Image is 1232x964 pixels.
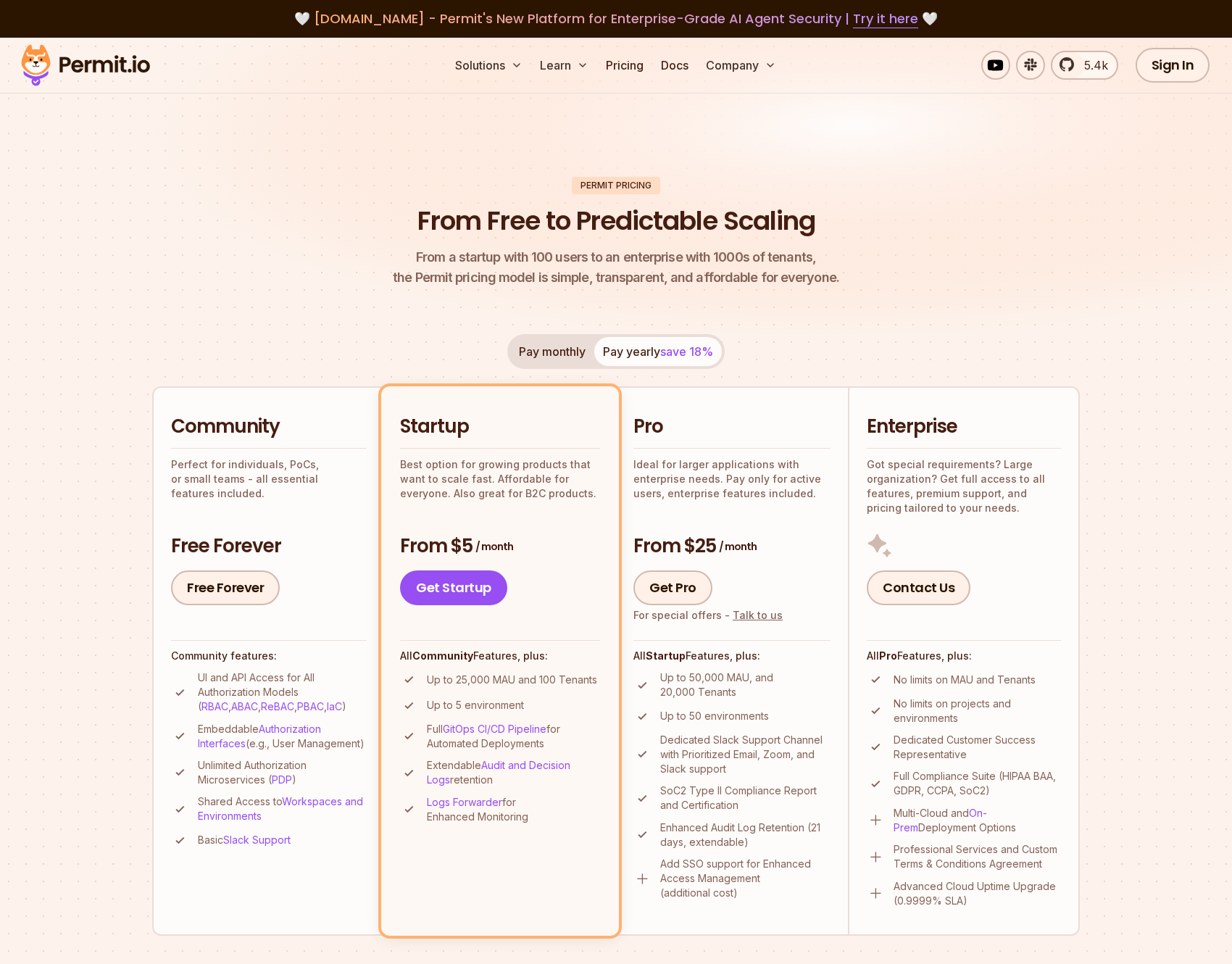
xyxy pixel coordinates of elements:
[400,570,507,605] a: Get Startup
[427,759,570,786] a: Audit and Decision Logs
[894,842,1061,871] p: Professional Services and Custom Terms & Conditions Agreement
[400,414,600,440] h2: Startup
[633,414,831,440] h2: Pro
[427,698,524,712] p: Up to 5 environment
[475,539,513,554] span: / month
[894,807,987,834] a: On-Prem
[449,51,528,80] button: Solutions
[894,673,1036,687] p: No limits on MAU and Tenants
[633,570,712,605] a: Get Pro
[867,570,970,605] a: Contact Us
[198,758,367,787] p: Unlimited Authorization Microservices ( )
[1075,57,1108,74] span: 5.4k
[733,609,783,621] a: Talk to us
[14,41,157,90] img: Permit logo
[231,700,258,712] a: ABAC
[867,414,1061,440] h2: Enterprise
[171,533,367,560] h3: Free Forever
[660,733,831,776] p: Dedicated Slack Support Channel with Prioritized Email, Zoom, and Slack support
[894,879,1061,908] p: Advanced Cloud Uptime Upgrade (0.9999% SLA)
[314,9,918,28] span: [DOMAIN_NAME] - Permit's New Platform for Enterprise-Grade AI Agent Security |
[417,203,815,239] h1: From Free to Predictable Scaling
[894,769,1061,798] p: Full Compliance Suite (HIPAA BAA, GDPR, CCPA, SoC2)
[427,795,600,824] p: for Enhanced Monitoring
[660,784,831,813] p: SoC2 Type II Compliance Report and Certification
[35,9,1197,29] div: 🤍 🤍
[427,673,597,687] p: Up to 25,000 MAU and 100 Tenants
[660,670,831,699] p: Up to 50,000 MAU, and 20,000 Tenants
[719,539,757,554] span: / month
[894,733,1061,762] p: Dedicated Customer Success Representative
[393,247,839,288] p: the Permit pricing model is simple, transparent, and affordable for everyone.
[853,9,918,28] a: Try it here
[633,533,831,560] h3: From $25
[894,697,1061,726] p: No limits on projects and environments
[1136,48,1210,83] a: Sign In
[867,649,1061,663] h4: All Features, plus:
[427,796,502,808] a: Logs Forwarder
[534,51,594,80] button: Learn
[443,723,546,735] a: GitOps CI/CD Pipeline
[171,570,280,605] a: Free Forever
[400,649,600,663] h4: All Features, plus:
[412,649,473,662] strong: Community
[198,794,367,823] p: Shared Access to
[198,723,321,749] a: Authorization Interfaces
[171,414,367,440] h2: Community
[867,457,1061,515] p: Got special requirements? Large organization? Get full access to all features, premium support, a...
[171,649,367,663] h4: Community features:
[427,758,600,787] p: Extendable retention
[1051,51,1118,80] a: 5.4k
[400,533,600,560] h3: From $5
[201,700,228,712] a: RBAC
[633,649,831,663] h4: All Features, plus:
[400,457,600,501] p: Best option for growing products that want to scale fast. Affordable for everyone. Also great for...
[198,722,367,751] p: Embeddable (e.g., User Management)
[879,649,897,662] strong: Pro
[700,51,782,80] button: Company
[223,834,291,846] a: Slack Support
[510,337,594,366] button: Pay monthly
[600,51,649,80] a: Pricing
[327,700,342,712] a: IaC
[297,700,324,712] a: PBAC
[171,457,367,501] p: Perfect for individuals, PoCs, or small teams - all essential features included.
[655,51,694,80] a: Docs
[646,649,686,662] strong: Startup
[660,857,831,900] p: Add SSO support for Enhanced Access Management (additional cost)
[427,722,600,751] p: Full for Automated Deployments
[894,806,1061,835] p: Multi-Cloud and Deployment Options
[633,608,783,623] div: For special offers -
[660,820,831,849] p: Enhanced Audit Log Retention (21 days, extendable)
[198,833,291,847] p: Basic
[660,709,769,723] p: Up to 50 environments
[393,247,839,267] span: From a startup with 100 users to an enterprise with 1000s of tenants,
[572,177,660,194] div: Permit Pricing
[633,457,831,501] p: Ideal for larger applications with enterprise needs. Pay only for active users, enterprise featur...
[261,700,294,712] a: ReBAC
[198,670,367,714] p: UI and API Access for All Authorization Models ( , , , , )
[272,773,292,786] a: PDP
